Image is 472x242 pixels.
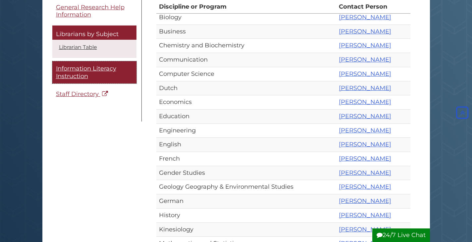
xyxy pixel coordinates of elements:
a: [PERSON_NAME] [339,141,391,148]
a: Librarians by Subject [52,25,136,40]
td: Geology Geography & Environmental Studies [156,180,336,194]
td: Gender Studies [156,166,336,180]
a: [PERSON_NAME] [339,127,391,134]
td: German [156,194,336,209]
a: [PERSON_NAME] [339,14,391,21]
button: 24/7 Live Chat [372,228,430,242]
span: Librarians by Subject [56,30,119,38]
td: Kinesiology [156,222,336,237]
a: [PERSON_NAME] [339,183,391,190]
a: [PERSON_NAME] [339,113,391,120]
a: [PERSON_NAME] [339,226,391,233]
a: Information Literacy Instruction [52,62,136,84]
td: Dutch [156,81,336,95]
td: Education [156,109,336,123]
td: History [156,208,336,222]
a: Librarian Table [59,44,97,51]
a: Staff Directory [52,87,136,102]
a: [PERSON_NAME] [339,28,391,35]
span: General Research Help Information [56,4,125,19]
td: Biology [156,11,336,25]
a: [PERSON_NAME] [339,98,391,106]
td: Computer Science [156,67,336,81]
a: [PERSON_NAME] [339,56,391,63]
a: Back to Top [454,109,470,116]
td: Economics [156,95,336,110]
a: [PERSON_NAME] [339,169,391,176]
td: Chemistry and Biochemistry [156,39,336,53]
a: [PERSON_NAME] [339,84,391,92]
a: [PERSON_NAME] [339,70,391,77]
td: English [156,138,336,152]
td: Business [156,24,336,39]
a: [PERSON_NAME] [339,42,391,49]
a: [PERSON_NAME] [339,155,391,162]
td: Engineering [156,123,336,138]
span: Staff Directory [56,91,99,98]
td: Communication [156,53,336,67]
span: Information Literacy Instruction [56,65,116,80]
td: French [156,152,336,166]
a: [PERSON_NAME] [339,197,391,205]
a: [PERSON_NAME] [339,212,391,219]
